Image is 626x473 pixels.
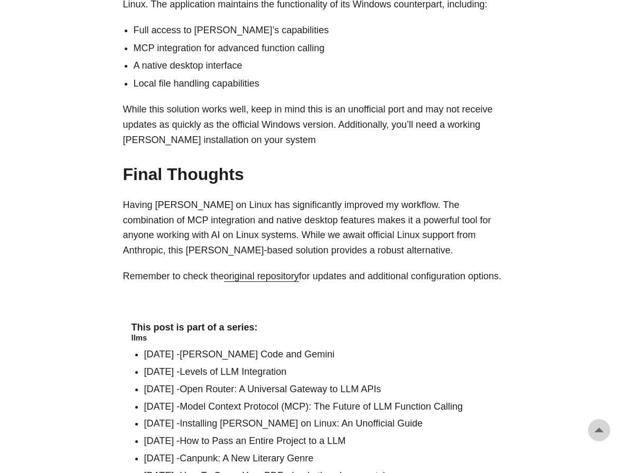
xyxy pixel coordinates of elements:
h4: This post is part of a series: [132,322,495,334]
li: A native desktop interface [134,58,503,73]
a: llms [132,333,147,342]
h2: Final Thoughts [123,164,503,184]
a: Open Router: A Universal Gateway to LLM APIs [180,384,381,394]
li: Full access to [PERSON_NAME]’s capabilities [134,23,503,38]
p: While this solution works well, keep in mind this is an unofficial port and may not receive updat... [123,102,503,147]
li: [DATE] - [144,364,495,380]
li: MCP integration for advanced function calling [134,41,503,56]
li: [DATE] - [144,347,495,362]
a: original repository [224,271,299,281]
li: [DATE] - [144,433,495,449]
li: [DATE] - [144,399,495,414]
a: [PERSON_NAME] Code and Gemini [180,349,334,360]
a: How to Pass an Entire Project to a LLM [180,436,345,446]
a: Canpunk: A New Literary Genre [180,453,313,463]
a: go to top [588,419,610,441]
a: Model Context Protocol (MCP): The Future of LLM Function Calling [180,401,463,412]
a: Installing [PERSON_NAME] on Linux: An Unofficial Guide [180,418,423,429]
li: Local file handling capabilities [134,76,503,91]
p: Having [PERSON_NAME] on Linux has significantly improved my workflow. The combination of MCP inte... [123,197,503,258]
p: Remember to check the for updates and additional configuration options. [123,269,503,284]
li: [DATE] - [144,451,495,466]
li: [DATE] - [144,416,495,431]
a: Levels of LLM Integration [180,366,286,377]
li: [DATE] - [144,382,495,397]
